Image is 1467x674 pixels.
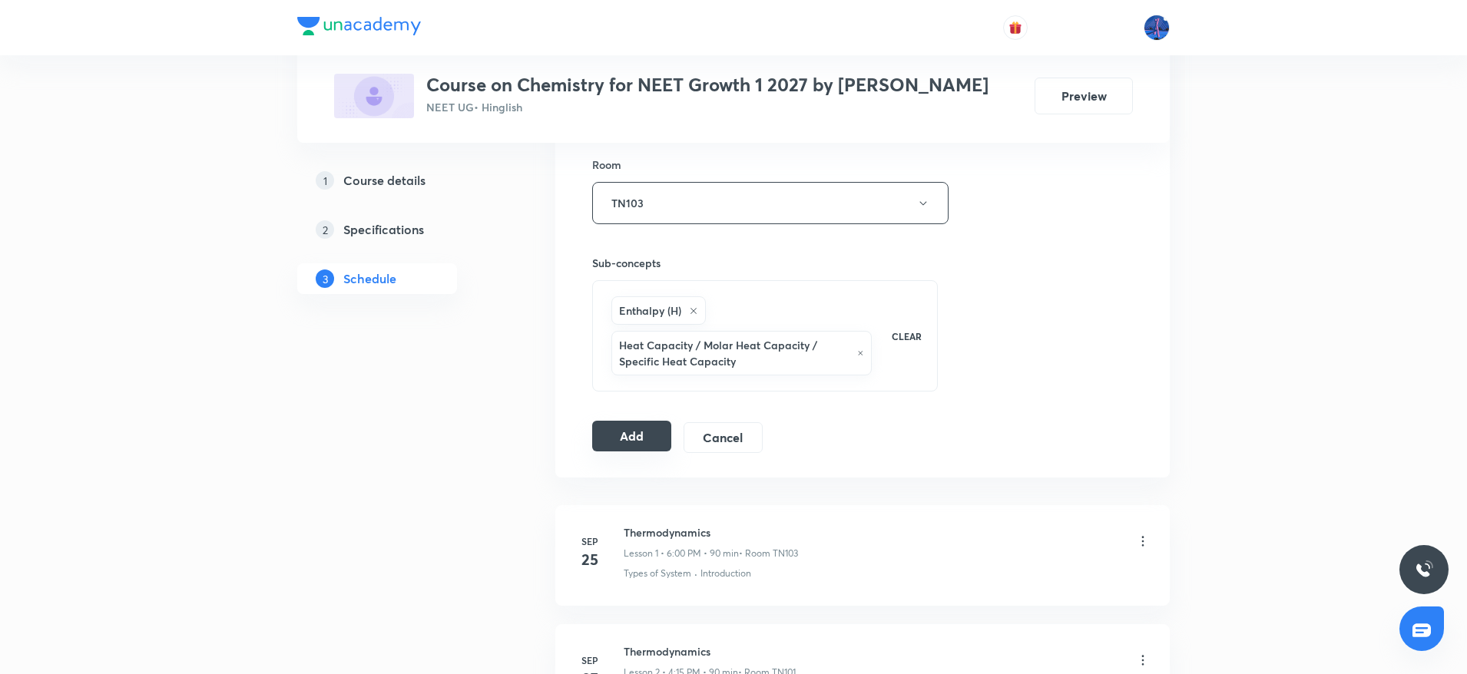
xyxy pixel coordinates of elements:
[592,255,938,271] h6: Sub-concepts
[1415,560,1433,579] img: ttu
[426,99,988,115] p: NEET UG • Hinglish
[575,653,605,667] h6: Sep
[575,534,605,548] h6: Sep
[624,643,796,659] h6: Thermodynamics
[592,182,949,224] button: TN103
[619,337,849,369] h6: Heat Capacity / Molar Heat Capacity / Specific Heat Capacity
[343,220,424,239] h5: Specifications
[1035,78,1133,114] button: Preview
[592,421,671,451] button: Add
[426,74,988,96] h3: Course on Chemistry for NEET Growth 1 2027 by [PERSON_NAME]
[343,269,396,288] h5: Schedule
[739,547,798,560] p: • Room TN103
[316,171,334,190] p: 1
[892,329,922,343] p: CLEAR
[1008,21,1022,35] img: avatar
[700,567,751,580] p: Introduction
[624,547,739,560] p: Lesson 1 • 6:00 PM • 90 min
[316,220,334,239] p: 2
[334,74,414,118] img: C86A7E19-39DF-4ABC-AE23-E1D69EECCE74_plus.png
[297,165,506,196] a: 1Course details
[297,17,421,39] a: Company Logo
[684,422,763,453] button: Cancel
[316,269,334,288] p: 3
[575,548,605,571] h4: 25
[1144,15,1170,41] img: Mahesh Bhat
[624,524,798,540] h6: Thermodynamics
[297,214,506,245] a: 2Specifications
[1003,15,1028,40] button: avatar
[619,302,681,319] h6: Enthalpy (H)
[694,567,697,580] div: ·
[592,157,621,173] h6: Room
[624,567,691,580] p: Types of System
[343,171,426,190] h5: Course details
[297,17,421,35] img: Company Logo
